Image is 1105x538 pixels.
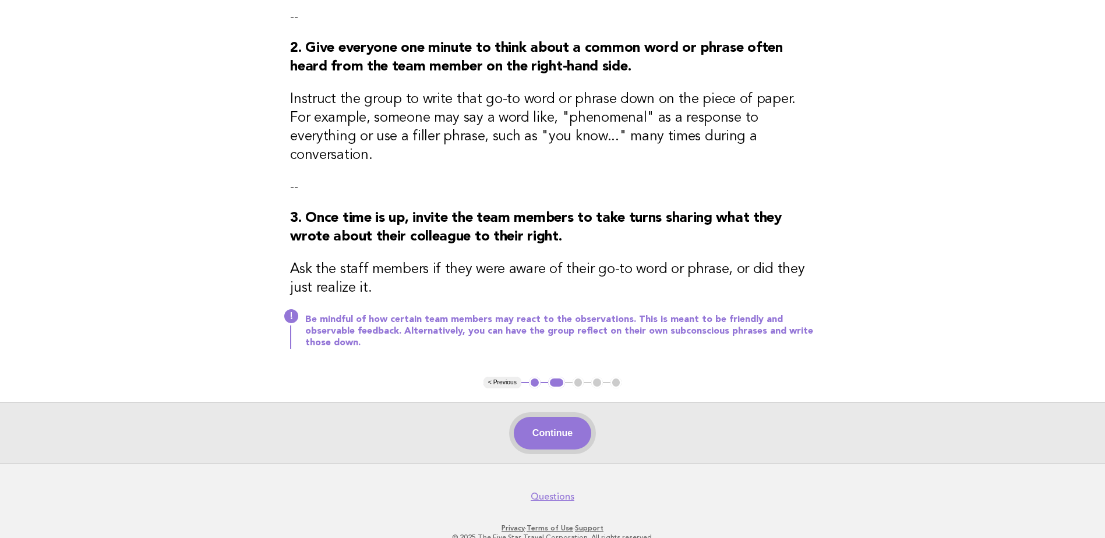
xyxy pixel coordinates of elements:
[290,211,782,244] strong: 3. Once time is up, invite the team members to take turns sharing what they wrote about their col...
[529,377,541,388] button: 1
[290,41,782,74] strong: 2. Give everyone one minute to think about a common word or phrase often heard from the team memb...
[290,9,815,25] p: --
[290,179,815,195] p: --
[290,90,815,165] h3: Instruct the group to write that go-to word or phrase down on the piece of paper. For example, so...
[290,260,815,298] h3: Ask the staff members if they were aware of their go-to word or phrase, or did they just realize it.
[575,524,603,532] a: Support
[527,524,573,532] a: Terms of Use
[483,377,521,388] button: < Previous
[305,314,815,349] p: Be mindful of how certain team members may react to the observations. This is meant to be friendl...
[196,523,909,533] p: · ·
[548,377,565,388] button: 2
[514,417,591,449] button: Continue
[502,524,525,532] a: Privacy
[531,491,574,502] a: Questions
